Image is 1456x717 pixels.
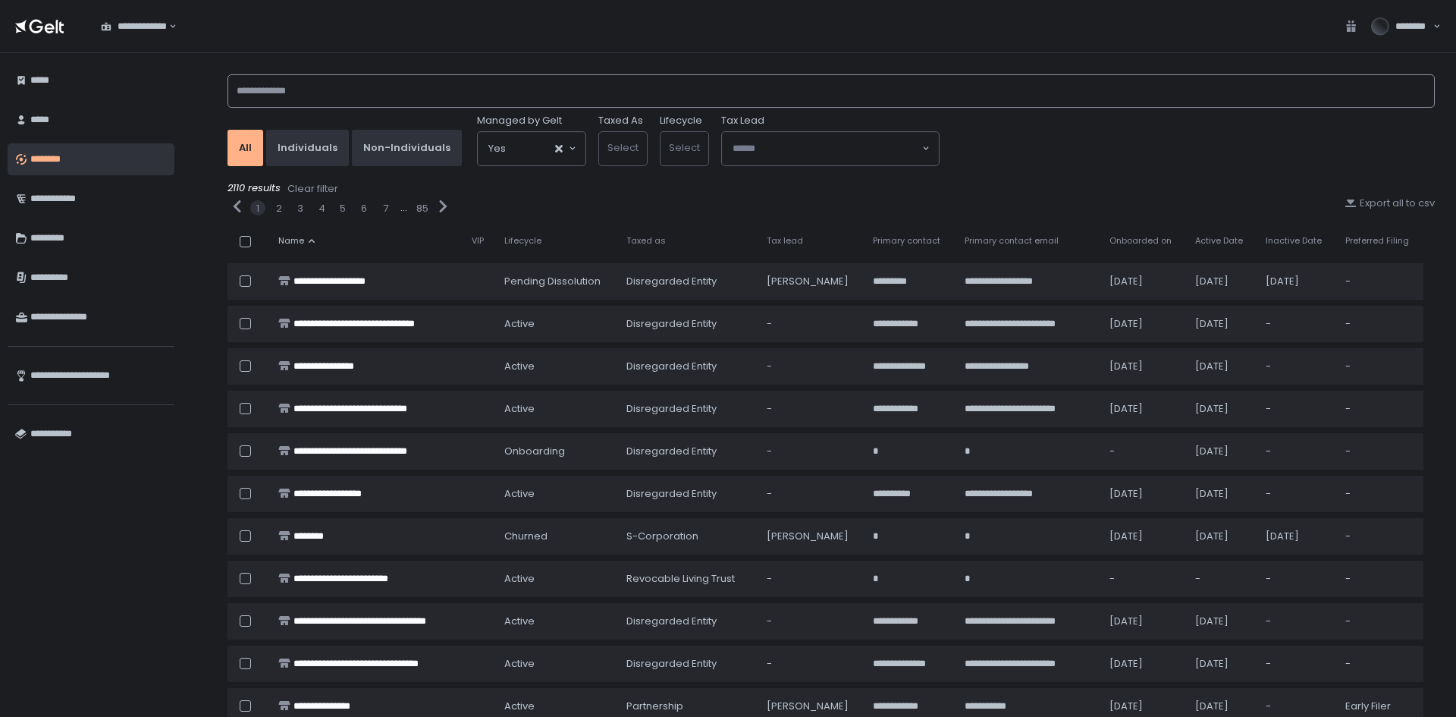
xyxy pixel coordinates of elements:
[1266,402,1327,416] div: -
[1109,317,1177,331] div: [DATE]
[1266,572,1327,586] div: -
[504,275,601,288] span: pending Dissolution
[1109,615,1177,628] div: [DATE]
[504,360,535,373] span: active
[278,235,304,247] span: Name
[607,140,639,155] span: Select
[626,402,748,416] div: Disregarded Entity
[1345,275,1414,288] div: -
[767,445,855,458] div: -
[266,130,349,166] button: Individuals
[722,132,939,165] div: Search for option
[1109,657,1177,671] div: [DATE]
[767,317,855,331] div: -
[1195,445,1247,458] div: [DATE]
[278,141,337,155] div: Individuals
[297,202,303,215] button: 3
[1345,615,1414,628] div: -
[626,317,748,331] div: Disregarded Entity
[477,114,562,127] span: Managed by Gelt
[598,114,643,127] label: Taxed As
[767,275,855,288] div: [PERSON_NAME]
[276,202,282,215] button: 2
[1266,487,1327,501] div: -
[1109,572,1177,586] div: -
[504,487,535,501] span: active
[1109,275,1177,288] div: [DATE]
[626,700,748,713] div: Partnership
[626,487,748,501] div: Disregarded Entity
[1195,615,1247,628] div: [DATE]
[504,402,535,416] span: active
[363,141,450,155] div: Non-Individuals
[626,572,748,586] div: Revocable Living Trust
[1345,657,1414,671] div: -
[1266,317,1327,331] div: -
[873,235,940,247] span: Primary contact
[416,202,428,215] button: 85
[1266,700,1327,713] div: -
[767,360,855,373] div: -
[626,615,748,628] div: Disregarded Entity
[1266,615,1327,628] div: -
[400,201,407,215] div: ...
[478,132,585,165] div: Search for option
[669,140,700,155] span: Select
[767,615,855,628] div: -
[1266,530,1327,543] div: [DATE]
[555,145,563,153] button: Clear Selected
[1345,197,1435,210] button: Export all to csv
[1109,360,1177,373] div: [DATE]
[626,235,666,247] span: Taxed as
[361,202,367,215] div: 6
[506,141,554,156] input: Search for option
[626,275,748,288] div: Disregarded Entity
[1195,402,1247,416] div: [DATE]
[660,114,702,127] label: Lifecycle
[733,141,921,156] input: Search for option
[352,130,462,166] button: Non-Individuals
[1109,487,1177,501] div: [DATE]
[239,141,252,155] div: All
[1195,275,1247,288] div: [DATE]
[504,530,548,543] span: churned
[1195,572,1247,586] div: -
[767,235,803,247] span: Tax lead
[472,235,484,247] span: VIP
[287,181,339,197] button: Clear filter
[1345,235,1409,247] span: Preferred Filing
[767,402,855,416] div: -
[626,657,748,671] div: Disregarded Entity
[504,657,535,671] span: active
[287,182,338,196] div: Clear filter
[1345,700,1414,713] div: Early Filer
[1195,317,1247,331] div: [DATE]
[1109,402,1177,416] div: [DATE]
[383,202,388,215] button: 7
[1266,360,1327,373] div: -
[227,130,263,166] button: All
[1345,487,1414,501] div: -
[1345,360,1414,373] div: -
[504,615,535,628] span: active
[1109,530,1177,543] div: [DATE]
[1195,235,1243,247] span: Active Date
[767,657,855,671] div: -
[504,235,541,247] span: Lifecycle
[318,202,325,215] button: 4
[1266,445,1327,458] div: -
[626,445,748,458] div: Disregarded Entity
[1345,572,1414,586] div: -
[1345,445,1414,458] div: -
[504,572,535,586] span: active
[504,317,535,331] span: active
[626,360,748,373] div: Disregarded Entity
[1345,402,1414,416] div: -
[340,202,346,215] button: 5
